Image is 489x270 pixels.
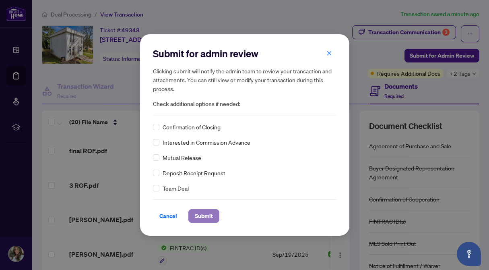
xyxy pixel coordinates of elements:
span: Cancel [159,210,177,222]
button: Submit [188,209,219,223]
span: Deposit Receipt Request [163,168,225,177]
span: close [326,50,332,56]
button: Open asap [457,242,481,266]
h2: Submit for admin review [153,47,336,60]
span: Team Deal [163,184,189,193]
h5: Clicking submit will notify the admin team to review your transaction and attachments. You can st... [153,66,336,93]
span: Check additional options if needed: [153,100,336,109]
span: Confirmation of Closing [163,123,221,131]
span: Interested in Commission Advance [163,138,250,147]
button: Cancel [153,209,184,223]
span: Mutual Release [163,153,201,162]
span: Submit [195,210,213,222]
